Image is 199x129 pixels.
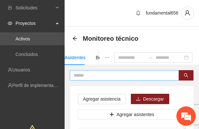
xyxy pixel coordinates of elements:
span: to [148,55,153,60]
span: user [181,10,194,16]
button: Agregar asistencia [78,94,126,104]
div: Chatee con nosotros ahora [34,33,157,41]
span: Monitoreo técnico [83,33,138,44]
button: search [179,70,194,81]
span: search [184,73,188,78]
button: bell [133,8,143,18]
a: Perfil de implementadora [12,83,63,88]
span: swap-right [148,55,153,60]
button: plusAgregar asistentes [78,109,186,120]
span: Solicitudes [16,1,54,14]
span: arrow-left [72,36,78,41]
span: eye [8,21,12,26]
span: Agregar asistencia [83,95,120,102]
button: downloadDescargar [131,94,169,104]
button: user [181,6,194,19]
div: Back [72,36,78,41]
div: Beneficiarios [96,54,122,61]
span: bell [133,10,143,16]
span: Estamos en línea. [74,44,125,109]
span: Proyectos [16,17,54,30]
span: fundamental656 [146,10,178,16]
a: Concluidos [16,52,38,57]
span: Descargar [143,95,164,102]
div: Minimizar ventana de chat en vivo [179,3,194,19]
span: Agregar asistentes [117,111,154,118]
span: download [136,97,141,102]
button: ellipsis [99,50,114,65]
span: ellipsis [105,55,109,60]
span: plus [110,112,114,117]
a: Usuarios [12,67,30,72]
textarea: Escriba su mensaje y pulse “Intro” [3,91,196,114]
div: Asistentes [65,54,86,61]
span: inbox [8,5,12,10]
a: Activos [16,36,30,41]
